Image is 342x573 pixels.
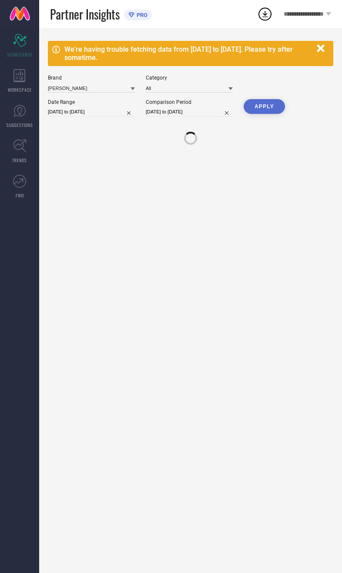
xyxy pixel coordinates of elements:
[64,45,312,62] div: We're having trouble fetching data from [DATE] to [DATE]. Please try after sometime.
[48,75,135,81] div: Brand
[7,122,33,128] span: SUGGESTIONS
[50,5,120,23] span: Partner Insights
[146,75,233,81] div: Category
[16,192,24,199] span: FWD
[134,12,148,18] span: PRO
[146,99,233,105] div: Comparison Period
[146,107,233,117] input: Select comparison period
[7,51,33,58] span: SCORECARDS
[244,99,285,114] button: APPLY
[12,157,27,163] span: TRENDS
[8,87,32,93] span: WORKSPACE
[257,6,273,22] div: Open download list
[48,99,135,105] div: Date Range
[48,107,135,117] input: Select date range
